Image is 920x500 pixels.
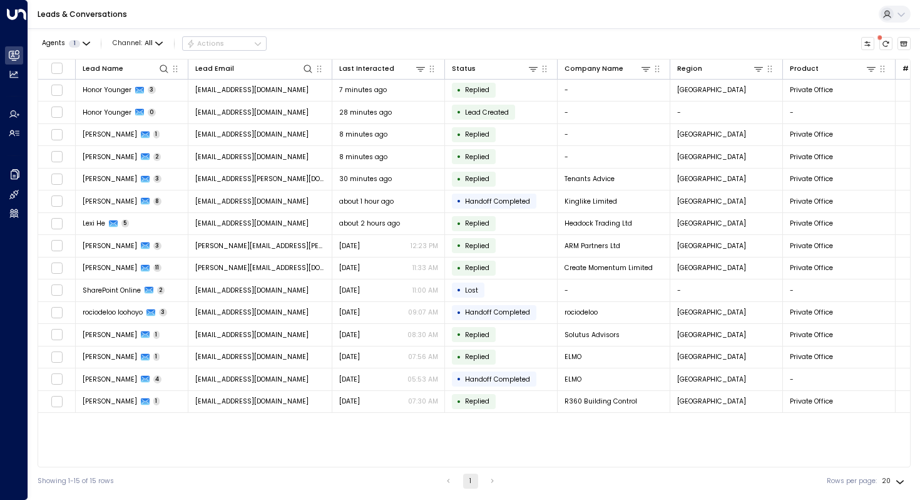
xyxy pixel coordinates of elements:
span: Replied [465,152,489,162]
span: Lost [465,286,478,295]
p: 07:56 AM [408,352,438,362]
span: Headock Trading Ltd [565,219,632,228]
div: Button group with a nested menu [182,36,267,51]
span: Toggle select row [51,128,63,140]
span: Toggle select row [51,373,63,385]
span: 2 [157,286,165,294]
span: Yesterday [339,397,360,406]
span: amelia.coll@create-momentum.co.uk [195,263,325,273]
span: Replied [465,352,489,362]
button: Actions [182,36,267,51]
span: about 2 hours ago [339,219,400,228]
span: alexander.mignone@gmail.com [195,241,325,251]
span: Lexi He [83,219,105,228]
div: Status [452,63,476,75]
span: Agents [42,40,65,47]
span: Yesterday [339,375,360,384]
span: 1 [153,130,160,138]
span: Create Momentum Limited [565,263,653,273]
span: 11 [153,264,162,272]
div: 20 [882,474,907,489]
span: London [677,197,746,206]
div: Company Name [565,63,623,75]
span: aohorne9@gmail.com [195,130,309,139]
span: 3 [148,86,156,94]
div: • [457,371,461,387]
td: - [783,368,896,390]
span: Handoff Completed [465,197,530,206]
span: about 1 hour ago [339,197,394,206]
span: Channel: [109,37,166,50]
div: • [457,282,461,298]
td: - [783,102,896,123]
span: 4 [153,375,162,383]
span: Replied [465,219,489,228]
span: 1 [153,331,160,339]
span: Replied [465,397,489,406]
td: - [670,279,783,301]
span: Yesterday [339,352,360,362]
span: Martin Smith [83,397,137,406]
span: Replied [465,174,489,184]
span: Toggle select row [51,284,63,296]
span: rociodeloo loohoyo [83,308,143,317]
span: 8 minutes ago [339,152,387,162]
span: Toggle select row [51,84,63,96]
span: SharePoint Online [83,286,141,295]
div: • [457,305,461,321]
div: Showing 1-15 of 15 rows [38,476,114,486]
div: Lead Email [195,63,234,75]
span: Yesterday [339,308,360,317]
span: Toggle select row [51,240,63,252]
button: Customize [861,37,875,51]
span: London [677,330,746,340]
span: Private Office [790,174,833,184]
span: Replied [465,130,489,139]
div: • [457,237,461,254]
span: rociodelhfer@gmail.com [195,308,309,317]
span: All [145,39,153,47]
span: Private Office [790,397,833,406]
span: Replied [465,241,489,251]
span: Amelia Coll [83,263,137,273]
span: Emma Chandler [83,352,137,362]
span: 8 [153,197,162,206]
span: 1 [153,397,160,405]
div: • [457,171,461,187]
p: 08:30 AM [407,330,438,340]
span: Kinglike Limited [565,197,617,206]
span: 5 [121,219,130,227]
p: 05:53 AM [407,375,438,384]
span: Toggle select row [51,107,63,118]
div: • [457,326,461,343]
span: Private Office [790,308,833,317]
span: Adam Horne [83,130,137,139]
span: Private Office [790,330,833,340]
span: Private Office [790,130,833,139]
p: 12:23 PM [411,241,438,251]
span: ELMO [565,352,581,362]
span: gwilson@solutus.co.uk [195,330,309,340]
span: R360 Building Control [565,397,637,406]
nav: pagination navigation [441,474,501,489]
span: ARM Partners Ltd [565,241,620,251]
div: Last Interacted [339,63,427,75]
span: Tenants Advice [565,174,615,184]
span: Private Office [790,219,833,228]
span: 3 [159,308,168,316]
label: Rows per page: [827,476,877,486]
div: Status [452,63,539,75]
span: Private Office [790,197,833,206]
span: Emma Chandler [83,375,137,384]
div: Region [677,63,765,75]
span: 1 [69,40,80,48]
span: 0 [148,108,156,117]
span: There are new threads available. Refresh the grid to view the latest updates. [879,37,893,51]
span: Yesterday [339,286,360,295]
span: Handoff Completed [465,308,530,317]
span: Private Office [790,352,833,362]
span: aohorne9@gmail.com [195,152,309,162]
span: London [677,152,746,162]
span: London [677,397,746,406]
div: • [457,260,461,276]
